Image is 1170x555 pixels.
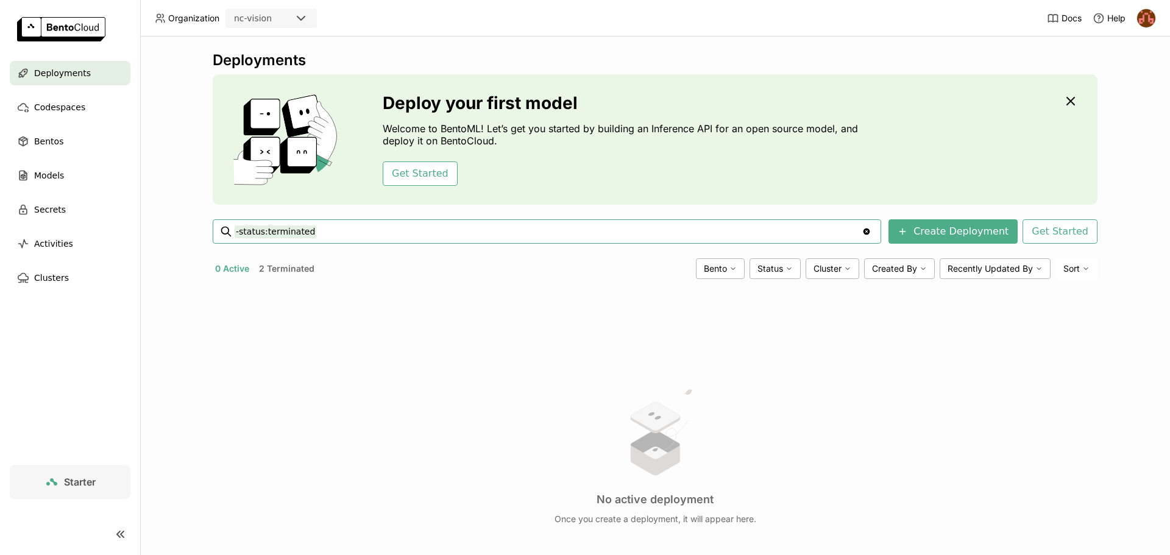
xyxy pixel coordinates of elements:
span: Clusters [34,270,69,285]
img: logo [17,17,105,41]
span: Cluster [814,263,842,274]
a: Docs [1047,12,1082,24]
span: Help [1107,13,1126,24]
span: Created By [872,263,917,274]
span: Organization [168,13,219,24]
span: Sort [1063,263,1080,274]
span: Recently Updated By [948,263,1033,274]
div: Sort [1055,258,1097,279]
input: Search [235,222,862,241]
h3: Deploy your first model [383,93,864,113]
a: Codespaces [10,95,130,119]
span: Starter [64,476,96,488]
a: Bentos [10,129,130,154]
a: Models [10,163,130,188]
span: Status [757,263,783,274]
h3: No active deployment [597,493,714,506]
span: Bento [704,263,727,274]
a: Deployments [10,61,130,85]
span: Bentos [34,134,63,149]
div: Deployments [213,51,1097,69]
svg: Clear value [862,227,871,236]
div: Recently Updated By [940,258,1051,279]
div: Cluster [806,258,859,279]
span: Activities [34,236,73,251]
span: Secrets [34,202,66,217]
span: Models [34,168,64,183]
img: Akash Bhandari [1137,9,1155,27]
div: Status [750,258,801,279]
p: Once you create a deployment, it will appear here. [555,514,756,525]
span: Docs [1062,13,1082,24]
a: Secrets [10,197,130,222]
a: Starter [10,465,130,499]
button: Get Started [1023,219,1097,244]
div: nc-vision [234,12,272,24]
button: 2 Terminated [257,261,317,277]
button: Create Deployment [888,219,1018,244]
div: Created By [864,258,935,279]
p: Welcome to BentoML! Let’s get you started by building an Inference API for an open source model, ... [383,122,864,147]
a: Activities [10,232,130,256]
button: 0 Active [213,261,252,277]
img: no results [609,386,701,478]
button: Get Started [383,161,458,186]
span: Codespaces [34,100,85,115]
img: cover onboarding [222,94,353,185]
input: Selected nc-vision. [273,13,274,25]
span: Deployments [34,66,91,80]
div: Help [1093,12,1126,24]
div: Bento [696,258,745,279]
a: Clusters [10,266,130,290]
